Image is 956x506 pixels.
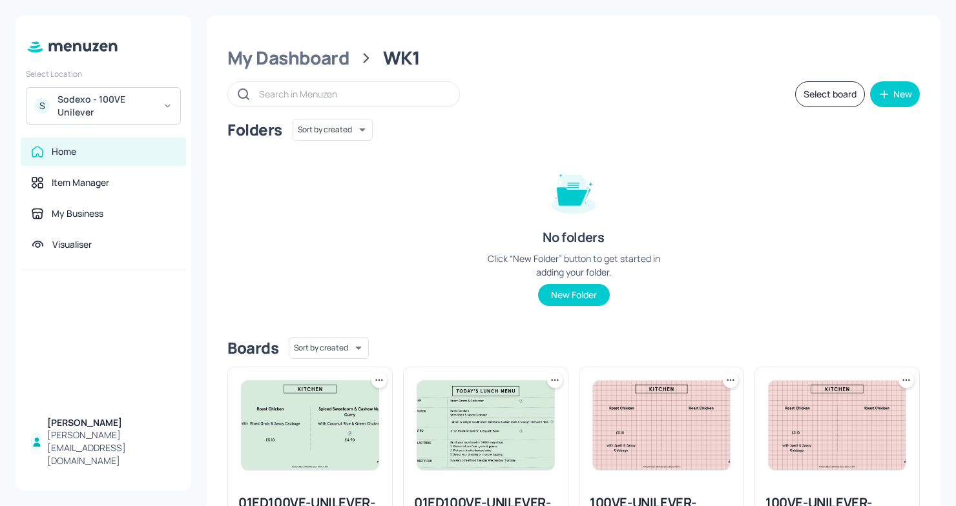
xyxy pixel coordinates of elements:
div: My Dashboard [227,46,349,70]
div: Click “New Folder” button to get started in adding your folder. [477,252,670,279]
div: Select Location [26,68,181,79]
button: Select board [795,81,865,107]
div: Item Manager [52,176,109,189]
button: New [870,81,920,107]
img: 2025-09-29-1759140330845b7i8l5vd5vr.jpeg [242,381,379,470]
button: New Folder [538,284,610,306]
div: [PERSON_NAME][EMAIL_ADDRESS][DOMAIN_NAME] [47,429,176,467]
input: Search in Menuzen [259,85,446,103]
div: Folders [227,119,282,140]
img: 2025-08-30-1756546222576n0m0l4jn65j.jpeg [593,381,730,470]
div: Boards [227,338,278,358]
div: Home [52,145,76,158]
div: No folders [543,228,604,247]
div: Sort by created [293,117,373,143]
div: S [34,98,50,114]
img: 2025-09-29-1759155274572c78e42nc3wm.jpeg [417,381,554,470]
div: WK1 [383,46,421,70]
div: New [893,90,912,99]
div: Visualiser [52,238,92,251]
div: Sodexo - 100VE Unilever [57,93,155,119]
div: My Business [52,207,103,220]
img: 2025-08-30-1756546222576n0m0l4jn65j.jpeg [769,381,906,470]
div: Sort by created [289,335,369,361]
img: folder-empty [541,159,606,223]
div: [PERSON_NAME] [47,416,176,429]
